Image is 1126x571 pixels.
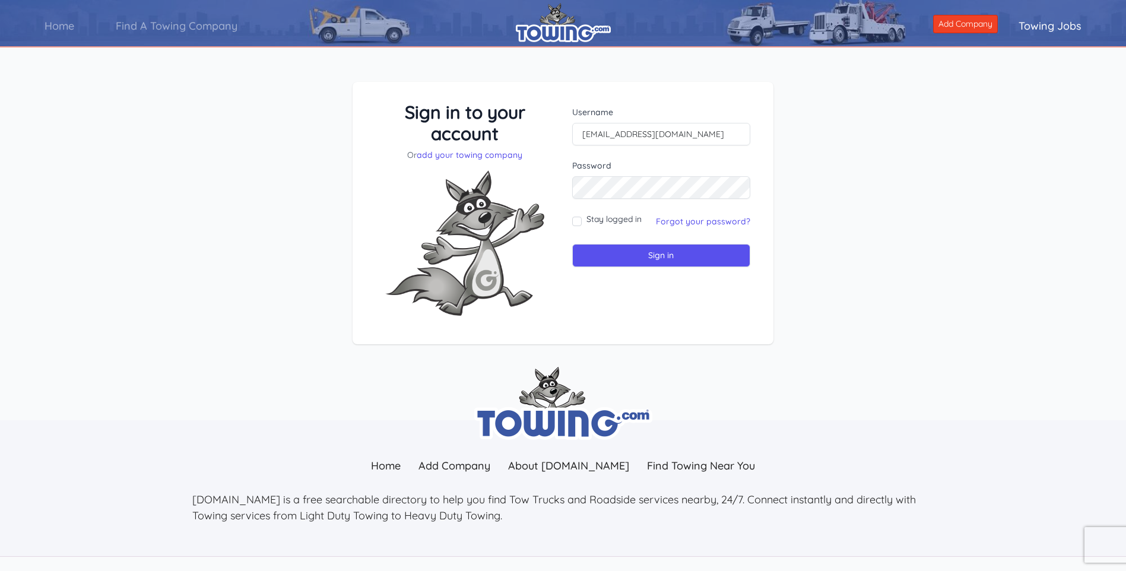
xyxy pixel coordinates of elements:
[24,9,95,43] a: Home
[376,149,554,161] p: Or
[410,453,499,478] a: Add Company
[516,3,611,42] img: logo.png
[95,9,258,43] a: Find A Towing Company
[656,216,750,227] a: Forgot your password?
[572,160,751,172] label: Password
[572,244,751,267] input: Sign in
[933,15,998,33] a: Add Company
[586,213,642,225] label: Stay logged in
[376,101,554,144] h3: Sign in to your account
[998,9,1102,43] a: Towing Jobs
[362,453,410,478] a: Home
[192,491,934,524] p: [DOMAIN_NAME] is a free searchable directory to help you find Tow Trucks and Roadside services ne...
[474,367,652,440] img: towing
[499,453,638,478] a: About [DOMAIN_NAME]
[417,150,522,160] a: add your towing company
[638,453,764,478] a: Find Towing Near You
[376,161,554,325] img: Fox-Excited.png
[572,106,751,118] label: Username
